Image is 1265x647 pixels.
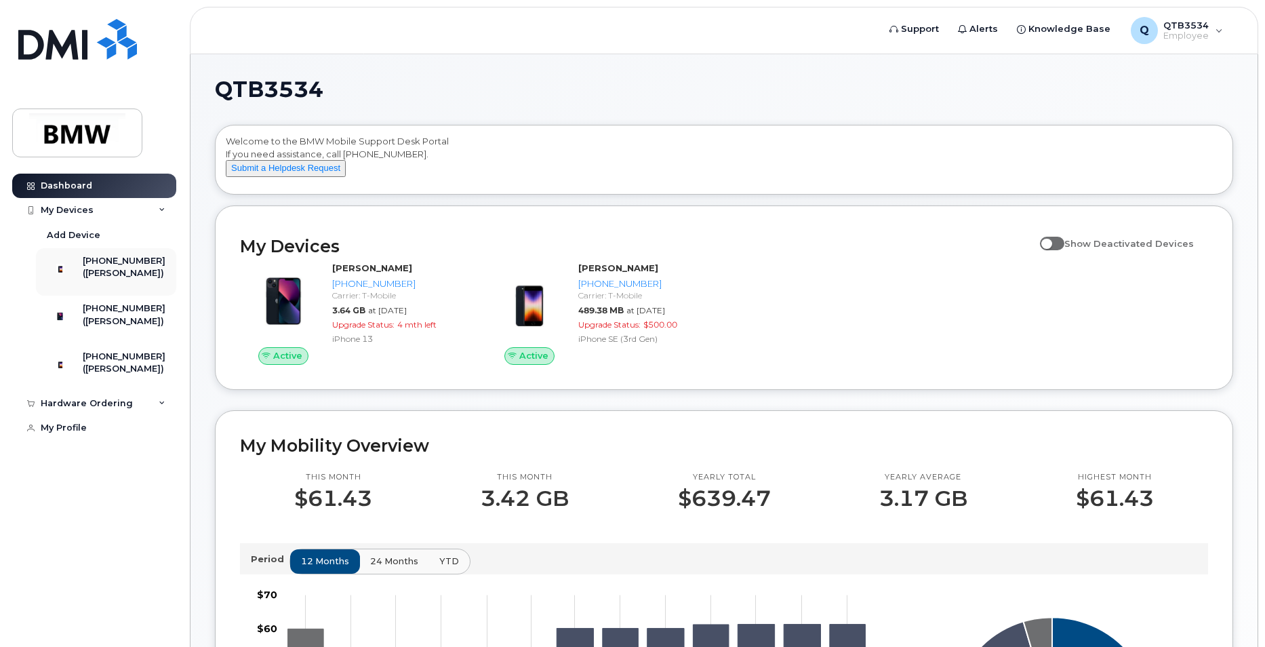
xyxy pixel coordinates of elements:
[240,236,1033,256] h2: My Devices
[1076,486,1154,511] p: $61.43
[226,135,1222,189] div: Welcome to the BMW Mobile Support Desk Portal If you need assistance, call [PHONE_NUMBER].
[332,333,464,345] div: iPhone 13
[257,589,277,601] tspan: $70
[519,349,548,362] span: Active
[370,555,418,568] span: 24 months
[332,262,412,273] strong: [PERSON_NAME]
[368,305,407,315] span: at [DATE]
[240,262,470,365] a: Active[PERSON_NAME][PHONE_NUMBER]Carrier: T-Mobile3.64 GBat [DATE]Upgrade Status:4 mth leftiPhone 13
[678,472,771,483] p: Yearly total
[332,290,464,301] div: Carrier: T-Mobile
[1076,472,1154,483] p: Highest month
[879,472,967,483] p: Yearly average
[1040,231,1051,241] input: Show Deactivated Devices
[1206,588,1255,637] iframe: Messenger Launcher
[578,262,658,273] strong: [PERSON_NAME]
[294,472,372,483] p: This month
[486,262,716,365] a: Active[PERSON_NAME][PHONE_NUMBER]Carrier: T-Mobile489.38 MBat [DATE]Upgrade Status:$500.00iPhone ...
[215,79,323,100] span: QTB3534
[257,622,277,634] tspan: $60
[626,305,665,315] span: at [DATE]
[294,486,372,511] p: $61.43
[578,319,641,330] span: Upgrade Status:
[578,305,624,315] span: 489.38 MB
[332,305,365,315] span: 3.64 GB
[226,162,346,173] a: Submit a Helpdesk Request
[1064,238,1194,249] span: Show Deactivated Devices
[481,486,569,511] p: 3.42 GB
[273,349,302,362] span: Active
[251,553,289,566] p: Period
[497,269,562,334] img: image20231002-3703462-1angbar.jpeg
[332,277,464,290] div: [PHONE_NUMBER]
[578,277,710,290] div: [PHONE_NUMBER]
[879,486,967,511] p: 3.17 GB
[251,269,316,334] img: image20231002-3703462-1ig824h.jpeg
[397,319,437,330] span: 4 mth left
[678,486,771,511] p: $639.47
[481,472,569,483] p: This month
[578,290,710,301] div: Carrier: T-Mobile
[240,435,1208,456] h2: My Mobility Overview
[578,333,710,345] div: iPhone SE (3rd Gen)
[226,160,346,177] button: Submit a Helpdesk Request
[332,319,395,330] span: Upgrade Status:
[643,319,677,330] span: $500.00
[439,555,459,568] span: YTD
